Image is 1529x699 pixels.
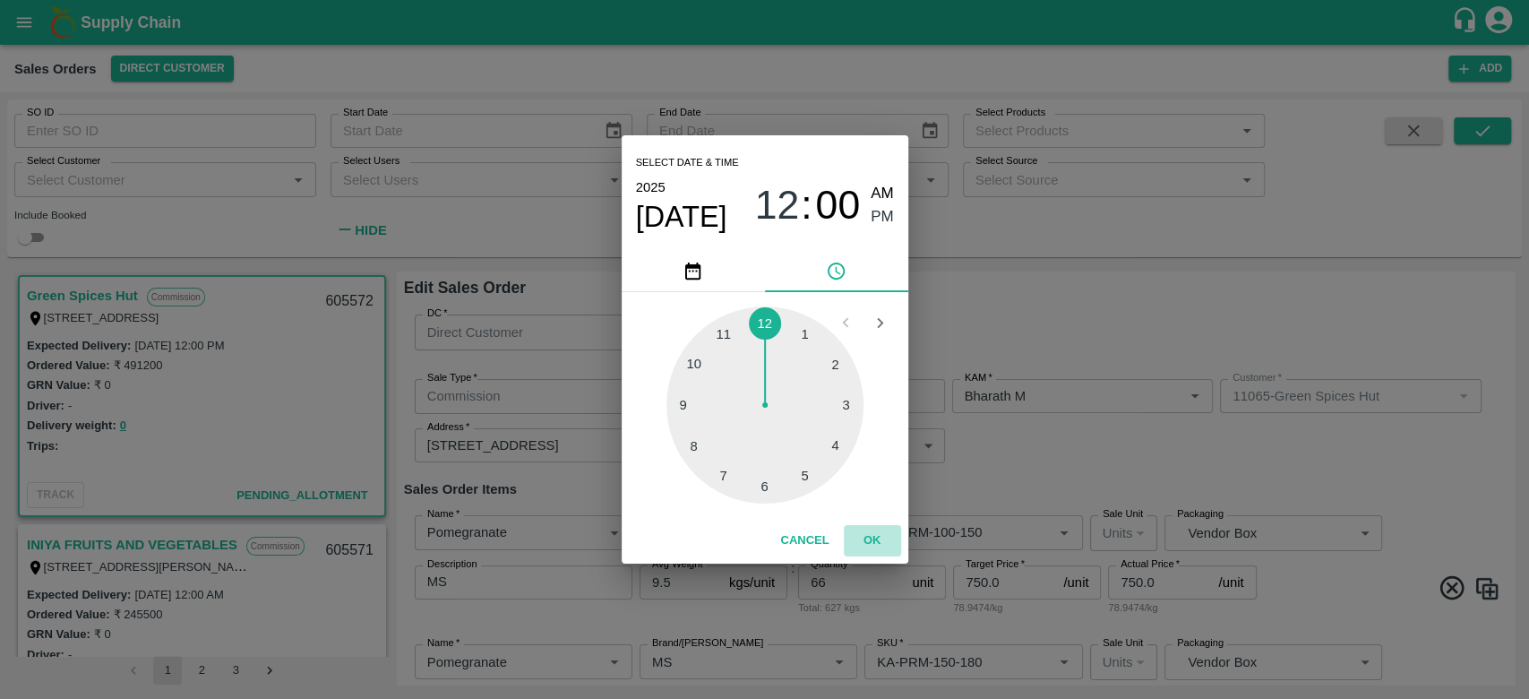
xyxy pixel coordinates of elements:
[871,205,894,229] button: PM
[636,176,666,199] button: 2025
[754,182,799,229] button: 12
[636,150,739,177] span: Select date & time
[765,249,908,292] button: pick time
[636,199,727,235] button: [DATE]
[622,249,765,292] button: pick date
[773,525,836,557] button: Cancel
[815,182,860,229] span: 00
[871,182,894,206] button: AM
[754,182,799,229] span: 12
[815,182,860,229] button: 00
[844,525,901,557] button: OK
[863,306,897,340] button: Open next view
[801,182,812,229] span: :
